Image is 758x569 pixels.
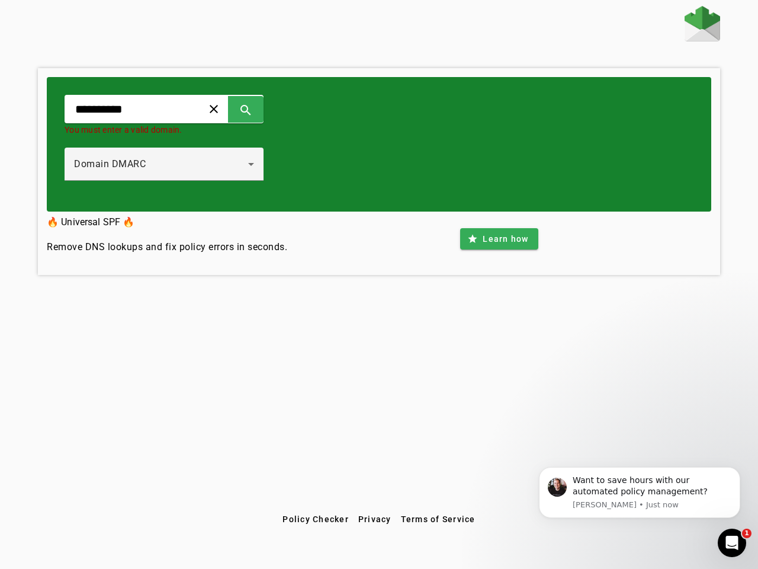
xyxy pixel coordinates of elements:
[74,158,146,170] span: Domain DMARC
[742,529,751,538] span: 1
[278,509,354,530] button: Policy Checker
[401,514,476,524] span: Terms of Service
[358,514,391,524] span: Privacy
[47,240,287,254] h4: Remove DNS lookups and fix policy errors in seconds.
[47,214,287,231] h3: 🔥 Universal SPF 🔥
[354,509,396,530] button: Privacy
[483,233,528,245] span: Learn how
[685,6,720,44] a: Home
[460,228,538,250] button: Learn how
[685,6,720,41] img: Fraudmarc Logo
[396,509,480,530] button: Terms of Service
[65,123,264,136] mat-error: You must enter a valid domain.
[718,529,746,557] iframe: Intercom live chat
[521,449,758,537] iframe: Intercom notifications message
[282,514,349,524] span: Policy Checker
